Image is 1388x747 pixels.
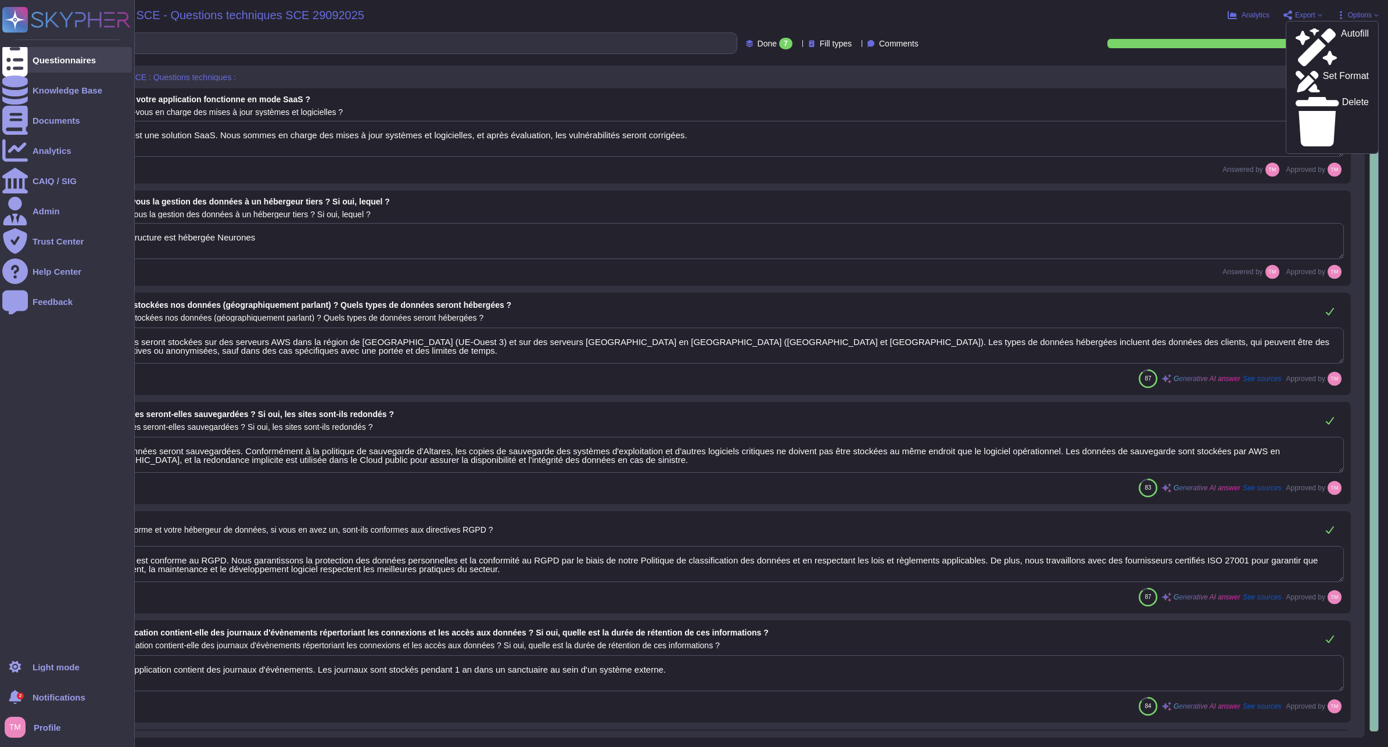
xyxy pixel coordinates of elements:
[1243,594,1282,601] span: See sources
[93,210,371,219] span: Déléguez-vous la gestion des données à un hébergeur tiers ? Si oui, lequel ?
[1286,26,1378,69] a: Autofill
[1328,265,1342,279] img: user
[116,73,236,81] span: AO SCE : Questions techniques :
[1286,166,1325,173] span: Approved by
[79,328,1344,364] textarea: Les données seront stockées sur des serveurs AWS dans la région de [GEOGRAPHIC_DATA] (UE-Ouest 3)...
[1286,703,1325,710] span: Approved by
[1243,703,1282,710] span: See sources
[1328,590,1342,604] img: user
[79,655,1344,691] textarea: Oui, notre application contient des journaux d'événements. Les journaux sont stockés pendant 1 an...
[33,267,81,276] div: Help Center
[79,437,1344,473] textarea: Oui, vos données seront sauvegardées. Conformément à la politique de sauvegarde d'Altares, les co...
[33,86,102,95] div: Knowledge Base
[1243,484,1282,491] span: See sources
[2,47,132,73] a: Questionnaires
[1328,481,1342,495] img: user
[879,39,919,48] span: Comments
[2,168,132,193] a: CAIQ / SIG
[1174,703,1240,710] span: Generative AI answer
[1328,163,1342,177] img: user
[1174,375,1240,382] span: Generative AI answer
[17,692,24,699] div: 2
[2,258,132,284] a: Help Center
[33,237,84,246] div: Trust Center
[1286,268,1325,275] span: Approved by
[1145,375,1151,382] span: 87
[1228,10,1269,20] button: Analytics
[93,410,394,419] span: Nos données seront-elles sauvegardées ? Si oui, les sites sont-ils redondés ?
[137,9,364,21] span: SCE - Questions techniques SCE 29092025
[1145,484,1151,491] span: 83
[1265,265,1279,279] img: user
[1243,375,1282,382] span: See sources
[93,422,373,432] span: Nos données seront-elles sauvegardées ? Si oui, les sites sont-ils redondés ?
[1265,163,1279,177] img: user
[1222,268,1263,275] span: Answered by
[33,146,71,155] div: Analytics
[33,693,85,702] span: Notifications
[1341,29,1369,66] p: Autofill
[93,525,493,534] span: Votre plateforme et votre hébergeur de données, si vous en avez un, sont-ils conformes aux direct...
[93,300,511,310] span: Où seront stockées nos données (géographiquement parlant) ? Quels types de données seront hébergé...
[1323,71,1369,92] p: Set Format
[33,297,73,306] div: Feedback
[93,628,769,637] span: Votre application contient-elle des journaux d'évènements répertoriant les connexions et les accè...
[34,723,61,732] span: Profile
[33,663,80,671] div: Light mode
[93,95,310,104] span: Est-ce que votre application fonctionne en mode SaaS ?
[33,207,60,216] div: Admin
[33,177,77,185] div: CAIQ / SIG
[1328,699,1342,713] img: user
[5,717,26,738] img: user
[2,138,132,163] a: Analytics
[33,116,80,125] div: Documents
[46,33,737,53] input: Search by keywords
[79,121,1344,157] textarea: Oui, Intuiz est une solution SaaS. Nous sommes en charge des mises à jour systèmes et logicielles...
[79,223,1344,259] textarea: Oui, l'infrastructure est hébergée Neurones
[93,641,720,650] span: Votre application contient-elle des journaux d'évènements répertoriant les connexions et les accè...
[2,77,132,103] a: Knowledge Base
[93,313,483,322] span: Où seront stockées nos données (géographiquement parlant) ? Quels types de données seront hébergé...
[2,228,132,254] a: Trust Center
[820,39,852,48] span: Fill types
[1286,69,1378,95] a: Set Format
[1174,594,1240,601] span: Generative AI answer
[758,39,777,48] span: Done
[1342,98,1369,146] p: Delete
[2,107,132,133] a: Documents
[1145,703,1151,709] span: 84
[2,714,34,740] button: user
[1348,12,1372,19] span: Options
[1286,484,1325,491] span: Approved by
[33,56,96,64] div: Questionnaires
[1295,12,1315,19] span: Export
[1145,594,1151,600] span: 87
[2,289,132,314] a: Feedback
[1286,95,1378,149] a: Delete
[1328,372,1342,386] img: user
[93,197,390,206] span: Déléguez-vous la gestion des données à un hébergeur tiers ? Si oui, lequel ?
[2,198,132,224] a: Admin
[1242,12,1269,19] span: Analytics
[79,546,1344,582] textarea: Oui, Altares est conforme au RGPD. Nous garantissons la protection des données personnelles et la...
[1222,166,1263,173] span: Answered by
[1286,594,1325,601] span: Approved by
[1174,484,1240,491] span: Generative AI answer
[1286,375,1325,382] span: Approved by
[779,38,792,49] div: 7
[93,107,343,117] span: Si oui, êtes-vous en charge des mises à jour systèmes et logicielles ?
